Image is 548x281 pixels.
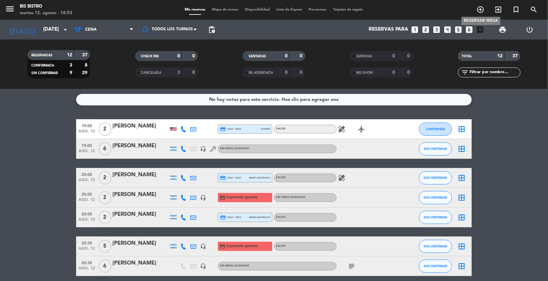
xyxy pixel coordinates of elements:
[227,243,258,249] span: Esperando garantía
[408,54,411,58] strong: 0
[419,142,452,155] button: SIN CONFIRMAR
[99,211,111,224] span: 2
[306,8,330,12] span: Pre-acceso
[462,55,472,58] span: TOTAL
[31,71,58,75] span: SIN CONFIRMAR
[78,141,95,149] span: 19:00
[249,215,270,219] span: mercadopago
[112,142,168,150] div: [PERSON_NAME]
[419,260,452,273] button: SIN CONFIRMAR
[78,210,95,217] span: 20:00
[67,53,72,57] strong: 12
[462,17,501,25] div: RESERVAR MESA
[356,55,372,58] span: SERVIDAS
[422,25,430,34] i: looks_two
[177,54,180,58] strong: 0
[419,240,452,253] button: SIN CONFIRMAR
[209,8,242,12] span: Mapa de mesas
[112,239,168,248] div: [PERSON_NAME]
[424,215,447,219] span: SIN CONFIRMAR
[31,64,54,67] span: CONFIRMADA
[369,27,409,33] span: Reservas para
[141,55,159,58] span: CHECK INS
[419,171,452,184] button: SIN CONFIRMAR
[458,174,466,182] i: border_all
[31,54,52,57] span: RESERVADAS
[419,123,452,136] button: CONFIRMADA
[78,149,95,156] span: ago. 12
[469,69,520,76] input: Filtrar por nombre...
[220,265,249,267] span: Sin menú asignado
[249,176,270,180] span: mercadopago
[300,70,304,75] strong: 0
[99,260,111,273] span: 6
[220,195,226,201] i: credit_card
[220,175,241,181] span: visa * 6427
[200,243,206,249] i: headset_mic
[465,25,474,34] i: looks_6
[112,259,168,267] div: [PERSON_NAME]
[273,8,306,12] span: Lista de Espera
[78,129,95,137] span: ago. 12
[99,142,111,155] span: 6
[424,244,447,248] span: SIN CONFIRMAR
[61,26,69,34] i: arrow_drop_down
[424,264,447,268] span: SIN CONFIRMAR
[220,126,241,132] span: visa * 9542
[112,190,168,199] div: [PERSON_NAME]
[70,70,72,75] strong: 9
[85,63,89,68] strong: 8
[276,176,286,179] span: SALON
[242,8,273,12] span: Disponibilidad
[227,195,258,200] span: Esperando garantía
[220,214,241,220] span: visa * 9972
[78,178,95,185] span: ago. 12
[458,262,466,270] i: border_all
[78,266,95,274] span: ago. 12
[20,10,72,16] div: martes 12. agosto - 18:53
[285,54,288,58] strong: 0
[78,246,95,254] span: ago. 12
[78,170,95,178] span: 20:00
[495,6,502,14] i: exit_to_app
[300,54,304,58] strong: 0
[99,123,111,136] span: 2
[393,70,395,75] strong: 0
[99,240,111,253] span: 5
[82,53,89,57] strong: 37
[424,196,447,199] span: SIN CONFIRMAR
[276,127,286,130] span: SALON
[192,70,196,75] strong: 8
[512,6,520,14] i: turned_in_not
[338,174,346,182] i: healing
[526,26,533,34] i: power_settings_new
[512,54,519,58] strong: 37
[285,70,288,75] strong: 0
[99,191,111,204] span: 2
[330,8,367,12] span: Tarjetas de regalo
[426,127,445,131] span: CONFIRMADA
[220,175,226,181] i: credit_card
[477,6,485,14] i: add_circle_outline
[78,122,95,129] span: 19:00
[141,71,162,74] span: CANCELADA
[200,195,206,201] i: headset_mic
[276,216,286,218] span: SALON
[276,196,305,199] span: Sin menú asignado
[411,25,419,34] i: looks_one
[78,190,95,198] span: 20:00
[461,69,469,76] i: filter_list
[458,125,466,133] i: border_all
[443,25,452,34] i: looks_4
[476,25,485,34] i: add_box
[5,22,40,37] i: [DATE]
[78,217,95,225] span: ago. 12
[433,25,441,34] i: looks_3
[419,191,452,204] button: SIN CONFIRMAR
[276,245,286,247] span: SALON
[261,127,270,131] span: stripe
[458,213,466,221] i: border_all
[200,263,206,269] i: headset_mic
[338,125,346,133] i: healing
[408,70,411,75] strong: 0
